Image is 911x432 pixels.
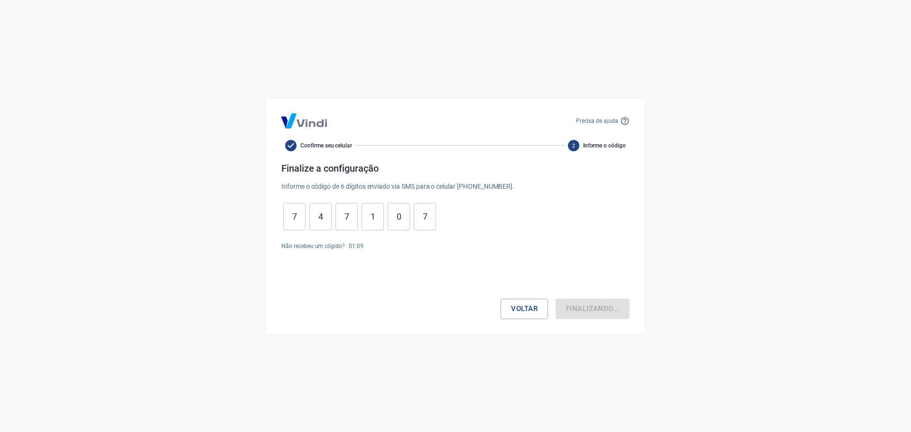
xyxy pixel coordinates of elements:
[281,113,327,129] img: Logo Vind
[281,182,630,192] p: Informe o código de 6 dígitos enviado via SMS para o celular [PHONE_NUMBER] .
[281,242,345,250] p: Não recebeu um cógido?
[281,163,630,174] h4: Finalize a configuração
[300,141,352,150] span: Confirme seu celular
[572,142,575,148] text: 2
[349,242,363,250] p: 01 : 09
[583,141,626,150] span: Informe o código
[576,117,618,125] p: Precisa de ajuda
[501,299,548,319] button: Voltar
